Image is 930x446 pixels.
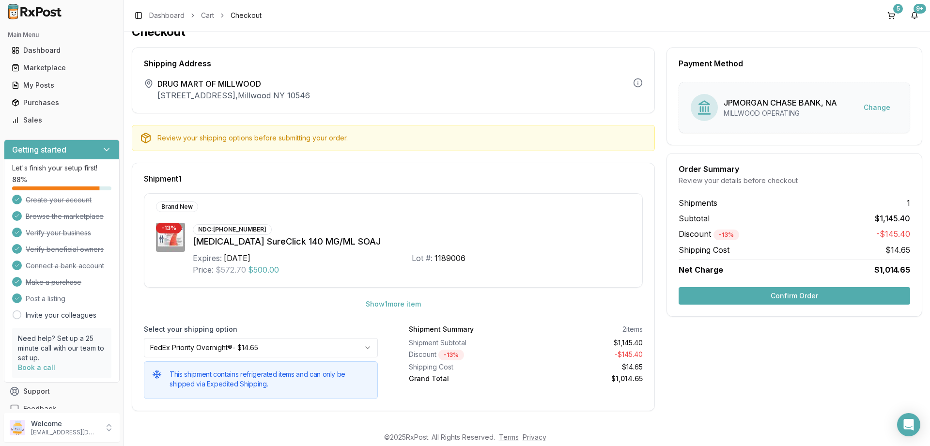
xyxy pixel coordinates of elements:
span: Create your account [26,195,92,205]
p: [EMAIL_ADDRESS][DOMAIN_NAME] [31,429,98,436]
div: Shipment Subtotal [409,338,522,348]
span: Verify beneficial owners [26,245,104,254]
button: My Posts [4,77,120,93]
a: Cart [201,11,214,20]
span: $1,014.65 [874,264,910,276]
div: 5 [893,4,903,14]
span: 88 % [12,175,27,185]
div: Shipping Address [144,60,643,67]
a: Dashboard [149,11,185,20]
div: Marketplace [12,63,112,73]
div: - 13 % [438,350,464,360]
p: Welcome [31,419,98,429]
div: Shipping Cost [409,362,522,372]
span: -$145.40 [876,228,910,240]
span: Shipment 1 [144,175,182,183]
div: 1189006 [434,252,465,264]
h2: Main Menu [8,31,116,39]
a: Purchases [8,94,116,111]
div: Review your shipping options before submitting your order. [157,133,647,143]
div: Discount [409,350,522,360]
a: Dashboard [8,42,116,59]
div: Dashboard [12,46,112,55]
span: Connect a bank account [26,261,104,271]
button: Purchases [4,95,120,110]
a: Book a call [18,363,55,371]
div: Lot #: [412,252,433,264]
span: $572.70 [216,264,246,276]
span: Shipments [679,197,717,209]
button: Confirm Order [679,287,910,305]
div: Sales [12,115,112,125]
div: - 13 % [156,223,182,233]
span: Subtotal [679,213,710,224]
span: Shipping Cost [679,244,729,256]
div: Payment Method [679,60,910,67]
div: $1,145.40 [530,338,643,348]
span: Checkout [231,11,262,20]
div: Open Intercom Messenger [897,413,920,436]
img: RxPost Logo [4,4,66,19]
span: $1,145.40 [875,213,910,224]
div: $1,014.65 [530,374,643,384]
a: Privacy [523,433,546,441]
p: Let's finish your setup first! [12,163,111,173]
a: Terms [499,433,519,441]
a: My Posts [8,77,116,94]
button: Dashboard [4,43,120,58]
img: User avatar [10,420,25,435]
h1: Checkout [132,24,922,40]
span: Make a purchase [26,277,81,287]
nav: breadcrumb [149,11,262,20]
p: Need help? Set up a 25 minute call with our team to set up. [18,334,106,363]
div: Shipment Summary [409,324,474,334]
h5: This shipment contains refrigerated items and can only be shipped via Expedited Shipping. [170,369,370,389]
button: Feedback [4,400,120,417]
span: Feedback [23,404,56,414]
div: [MEDICAL_DATA] SureClick 140 MG/ML SOAJ [193,235,631,248]
button: Sales [4,112,120,128]
span: $14.65 [885,244,910,256]
div: Review your details before checkout [679,176,910,185]
button: 5 [883,8,899,23]
span: DRUG MART OF MILLWOOD [157,78,310,90]
span: $500.00 [248,264,279,276]
span: 1 [907,197,910,209]
label: Select your shipping option [144,324,378,334]
div: [DATE] [224,252,250,264]
div: Expires: [193,252,222,264]
img: Repatha SureClick 140 MG/ML SOAJ [156,223,185,252]
a: Invite your colleagues [26,310,96,320]
button: 9+ [907,8,922,23]
div: - 13 % [713,230,739,240]
div: Brand New [156,201,198,212]
div: Purchases [12,98,112,108]
div: 2 items [622,324,643,334]
p: [STREET_ADDRESS] , Millwood NY 10546 [157,90,310,101]
span: Discount [679,229,739,239]
button: Support [4,383,120,400]
div: My Posts [12,80,112,90]
span: Browse the marketplace [26,212,104,221]
span: Verify your business [26,228,91,238]
button: Show1more item [358,295,429,313]
div: JPMORGAN CHASE BANK, NA [724,97,837,108]
div: Grand Total [409,374,522,384]
a: Sales [8,111,116,129]
a: Marketplace [8,59,116,77]
div: 9+ [914,4,926,14]
span: Net Charge [679,265,723,275]
button: Marketplace [4,60,120,76]
button: Change [856,99,898,116]
h3: Getting started [12,144,66,155]
div: - $145.40 [530,350,643,360]
div: $14.65 [530,362,643,372]
div: MILLWOOD OPERATING [724,108,837,118]
div: Price: [193,264,214,276]
span: Post a listing [26,294,65,304]
div: NDC: [PHONE_NUMBER] [193,224,272,235]
div: Order Summary [679,165,910,173]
